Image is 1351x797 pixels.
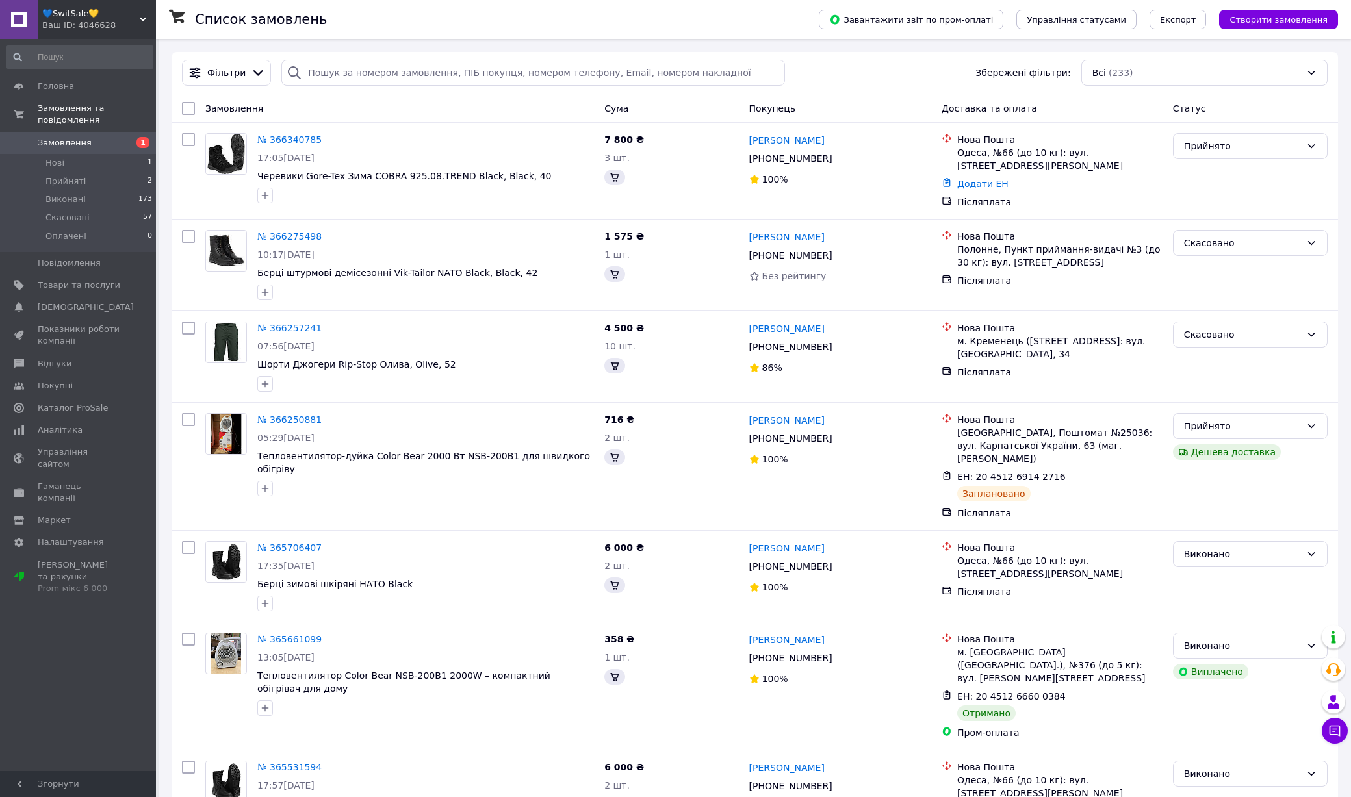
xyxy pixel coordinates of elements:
span: Тепловентилятор Color Bear NSB-200B1 2000W – компактний обігрівач для дому [257,670,550,694]
div: Нова Пошта [957,133,1163,146]
span: Аналітика [38,424,83,436]
span: (233) [1109,68,1133,78]
span: 57 [143,212,152,223]
span: Каталог ProSale [38,402,108,414]
div: Післяплата [957,585,1163,598]
span: Без рейтингу [762,271,827,281]
div: [PHONE_NUMBER] [747,557,835,576]
span: Покупці [38,380,73,392]
span: 2 шт. [604,561,630,571]
a: Фото товару [205,541,247,583]
div: Пром-оплата [957,726,1163,739]
span: 100% [762,674,788,684]
span: Управління статусами [1027,15,1126,25]
span: Замовлення та повідомлення [38,103,156,126]
span: 7 800 ₴ [604,134,644,145]
a: Створити замовлення [1206,14,1338,24]
a: № 365706407 [257,542,322,553]
span: 100% [762,174,788,184]
img: Фото товару [206,134,246,174]
span: ЕН: 20 4512 6660 0384 [957,691,1066,702]
div: Одеса, №66 (до 10 кг): вул. [STREET_ADDRESS][PERSON_NAME] [957,554,1163,580]
span: 100% [762,454,788,464]
span: Повідомлення [38,257,101,269]
a: [PERSON_NAME] [749,322,825,335]
a: [PERSON_NAME] [749,231,825,244]
div: Виконано [1184,766,1301,781]
a: [PERSON_NAME] [749,542,825,555]
span: 1 шт. [604,249,630,260]
span: Фільтри [207,66,246,79]
a: Додати ЕН [957,179,1009,189]
a: Берці зимові шкіряні НАТО Black [257,579,413,589]
span: Всі [1092,66,1106,79]
a: [PERSON_NAME] [749,761,825,774]
div: Післяплата [957,366,1163,379]
span: 4 500 ₴ [604,323,644,333]
h1: Список замовлень [195,12,327,27]
div: Prom мікс 6 000 [38,583,120,594]
div: Нова Пошта [957,322,1163,335]
a: Фото товару [205,322,247,363]
span: Управління сайтом [38,446,120,470]
a: Фото товару [205,413,247,455]
div: [PHONE_NUMBER] [747,777,835,795]
span: Головна [38,81,74,92]
div: Дешева доставка [1173,444,1281,460]
a: № 366275498 [257,231,322,242]
img: Фото товару [206,542,246,582]
a: Фото товару [205,133,247,175]
span: 10 шт. [604,341,636,351]
span: 358 ₴ [604,634,634,644]
a: Берці штурмові демісезонні Vik-Tailor NATO Black, Black, 42 [257,268,537,278]
span: 86% [762,362,782,373]
span: 17:57[DATE] [257,780,315,791]
a: Черевики Gore-Tex Зима COBRA 925.08.TREND Black, Black, 40 [257,171,551,181]
a: № 366340785 [257,134,322,145]
div: [PHONE_NUMBER] [747,149,835,168]
span: Гаманець компанії [38,481,120,504]
span: Виконані [45,194,86,205]
div: Нова Пошта [957,633,1163,646]
span: [DEMOGRAPHIC_DATA] [38,301,134,313]
div: м. Кременець ([STREET_ADDRESS]: вул. [GEOGRAPHIC_DATA], 34 [957,335,1163,361]
div: [PHONE_NUMBER] [747,429,835,448]
div: Нова Пошта [957,541,1163,554]
span: 0 [148,231,152,242]
span: 1 [148,157,152,169]
img: Фото товару [211,633,242,674]
div: Ваш ID: 4046628 [42,19,156,31]
a: Фото товару [205,633,247,674]
span: Шорти Джогери Rip-Stop Олива, Olive, 52 [257,359,456,370]
span: Збережені фільтри: [975,66,1070,79]
button: Створити замовлення [1219,10,1338,29]
span: 10:17[DATE] [257,249,315,260]
div: Скасовано [1184,236,1301,250]
button: Завантажити звіт по пром-оплаті [819,10,1003,29]
a: Тепловентилятор-дуйка Color Bear 2000 Вт NSB-200B1 для швидкого обігріву [257,451,590,474]
div: Скасовано [1184,327,1301,342]
span: 6 000 ₴ [604,762,644,772]
img: Фото товару [206,414,246,454]
span: 6 000 ₴ [604,542,644,553]
span: 17:05[DATE] [257,153,315,163]
span: Маркет [38,514,71,526]
span: Замовлення [38,137,92,149]
div: Виконано [1184,639,1301,653]
span: Показники роботи компанії [38,323,120,347]
div: Полонне, Пункт приймання-видачі №3 (до 30 кг): вул. [STREET_ADDRESS] [957,243,1163,269]
div: Заплановано [957,486,1031,501]
div: Одеса, №66 (до 10 кг): вул. [STREET_ADDRESS][PERSON_NAME] [957,146,1163,172]
div: Прийнято [1184,139,1301,153]
span: ЕН: 20 4512 6914 2716 [957,472,1066,482]
div: Післяплата [957,196,1163,209]
span: Скасовані [45,212,90,223]
div: Прийнято [1184,419,1301,433]
span: Експорт [1160,15,1196,25]
span: 07:56[DATE] [257,341,315,351]
span: Товари та послуги [38,279,120,291]
img: Фото товару [206,231,246,271]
